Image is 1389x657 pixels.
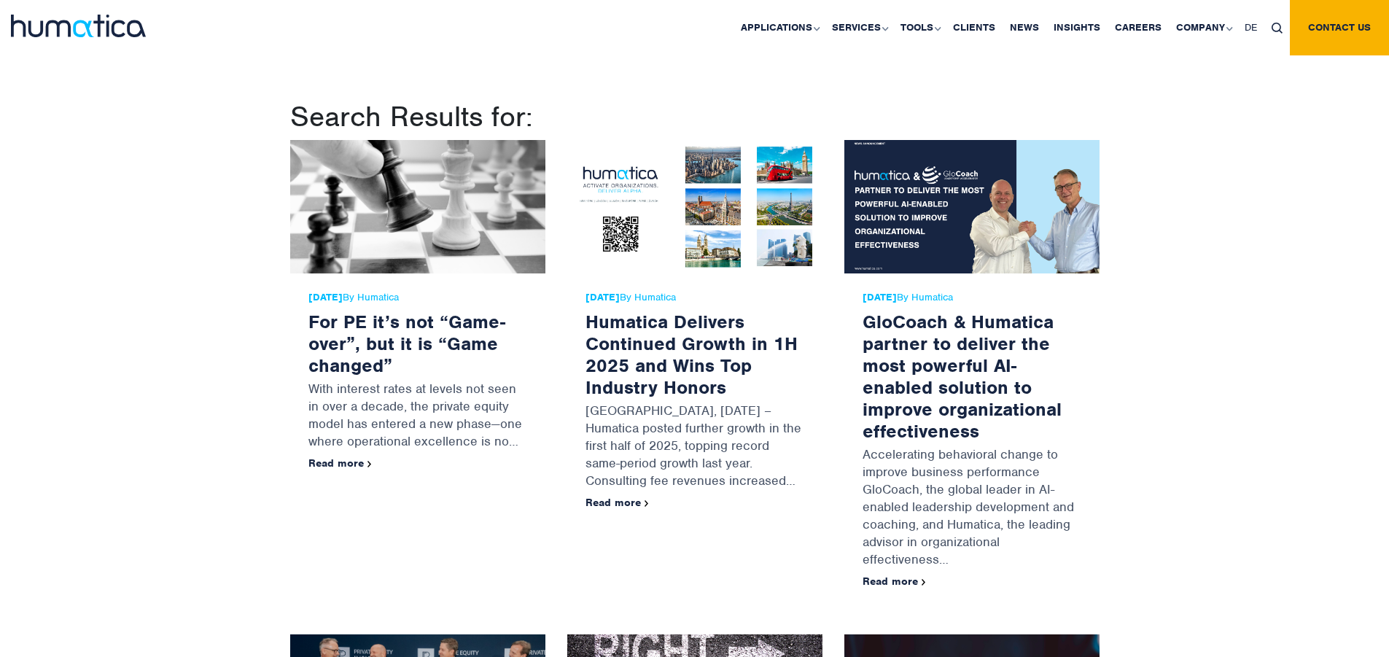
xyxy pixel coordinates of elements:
[367,461,372,467] img: arrowicon
[645,500,649,507] img: arrowicon
[585,496,649,509] a: Read more
[290,140,545,273] img: For PE it’s not “Game-over”, but it is “Game changed”
[863,292,1081,303] span: By Humatica
[1272,23,1283,34] img: search_icon
[585,292,804,303] span: By Humatica
[308,310,505,377] a: For PE it’s not “Game-over”, but it is “Game changed”
[863,575,926,588] a: Read more
[863,310,1062,443] a: GloCoach & Humatica partner to deliver the most powerful AI-enabled solution to improve organizat...
[922,579,926,586] img: arrowicon
[863,442,1081,575] p: Accelerating behavioral change to improve business performance GloCoach, the global leader in AI-...
[308,292,527,303] span: By Humatica
[1245,21,1257,34] span: DE
[863,291,897,303] strong: [DATE]
[585,310,798,399] a: Humatica Delivers Continued Growth in 1H 2025 and Wins Top Industry Honors
[585,291,620,303] strong: [DATE]
[308,291,343,303] strong: [DATE]
[567,140,822,273] img: Humatica Delivers Continued Growth in 1H 2025 and Wins Top Industry Honors
[290,99,1100,134] h1: Search Results for:
[308,456,372,470] a: Read more
[585,398,804,497] p: [GEOGRAPHIC_DATA], [DATE] – Humatica posted further growth in the first half of 2025, topping rec...
[308,376,527,457] p: With interest rates at levels not seen in over a decade, the private equity model has entered a n...
[844,140,1100,273] img: GloCoach & Humatica partner to deliver the most powerful AI-enabled solution to improve organizat...
[11,15,146,37] img: logo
